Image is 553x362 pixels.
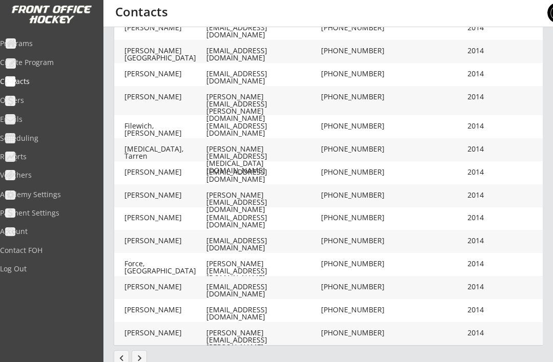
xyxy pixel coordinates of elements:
div: [PHONE_NUMBER] [321,329,393,336]
div: [MEDICAL_DATA], Tarren [124,145,206,160]
div: [EMAIL_ADDRESS][DOMAIN_NAME] [206,70,319,84]
div: [PERSON_NAME] [124,70,206,77]
div: Filewich, [PERSON_NAME] [124,122,206,137]
div: [PHONE_NUMBER] [321,168,393,176]
div: [PERSON_NAME] [124,191,206,199]
div: 2014 [467,329,508,336]
div: [PHONE_NUMBER] [321,24,393,31]
div: 2014 [467,191,508,199]
div: Force, [GEOGRAPHIC_DATA] [124,260,206,274]
div: [PHONE_NUMBER] [321,47,393,54]
div: [PERSON_NAME][EMAIL_ADDRESS][PERSON_NAME][DOMAIN_NAME] [206,93,319,122]
div: [PHONE_NUMBER] [321,214,393,221]
div: 2014 [467,214,508,221]
div: [PERSON_NAME][EMAIL_ADDRESS][MEDICAL_DATA][DOMAIN_NAME] [206,145,319,174]
div: 2014 [467,260,508,267]
div: [PERSON_NAME][EMAIL_ADDRESS][DOMAIN_NAME] [206,191,319,213]
div: [PERSON_NAME] [124,93,206,100]
div: 2014 [467,70,508,77]
div: [PERSON_NAME][EMAIL_ADDRESS][PERSON_NAME][DOMAIN_NAME] [206,329,319,358]
div: [EMAIL_ADDRESS][DOMAIN_NAME] [206,237,319,251]
div: [EMAIL_ADDRESS][DOMAIN_NAME] [206,306,319,321]
div: 2014 [467,237,508,244]
div: [PERSON_NAME] [124,329,206,336]
div: [PHONE_NUMBER] [321,306,393,313]
div: 2014 [467,122,508,130]
div: [PHONE_NUMBER] [321,191,393,199]
div: [EMAIL_ADDRESS][DOMAIN_NAME] [206,24,319,38]
div: 2014 [467,93,508,100]
div: [EMAIL_ADDRESS][DOMAIN_NAME] [206,168,319,183]
div: 2014 [467,283,508,290]
div: 2014 [467,145,508,153]
div: [PERSON_NAME] [124,283,206,290]
div: [EMAIL_ADDRESS][DOMAIN_NAME] [206,47,319,61]
div: [PERSON_NAME] [124,168,206,176]
div: [PHONE_NUMBER] [321,283,393,290]
div: 2014 [467,168,508,176]
div: 2014 [467,306,508,313]
div: [PHONE_NUMBER] [321,70,393,77]
div: [EMAIL_ADDRESS][DOMAIN_NAME] [206,214,319,228]
div: [PHONE_NUMBER] [321,260,393,267]
div: [PHONE_NUMBER] [321,93,393,100]
div: [PHONE_NUMBER] [321,145,393,153]
div: [PHONE_NUMBER] [321,122,393,130]
div: 2014 [467,24,508,31]
div: [PERSON_NAME][EMAIL_ADDRESS][DOMAIN_NAME] [206,260,319,282]
div: [PERSON_NAME] [124,306,206,313]
div: [PHONE_NUMBER] [321,237,393,244]
div: [EMAIL_ADDRESS][DOMAIN_NAME] [206,122,319,137]
div: [PERSON_NAME] [124,214,206,221]
div: [EMAIL_ADDRESS][DOMAIN_NAME] [206,283,319,297]
div: [PERSON_NAME] [124,237,206,244]
div: [PERSON_NAME] [124,24,206,31]
div: 2014 [467,47,508,54]
div: [PERSON_NAME][GEOGRAPHIC_DATA] [124,47,206,61]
